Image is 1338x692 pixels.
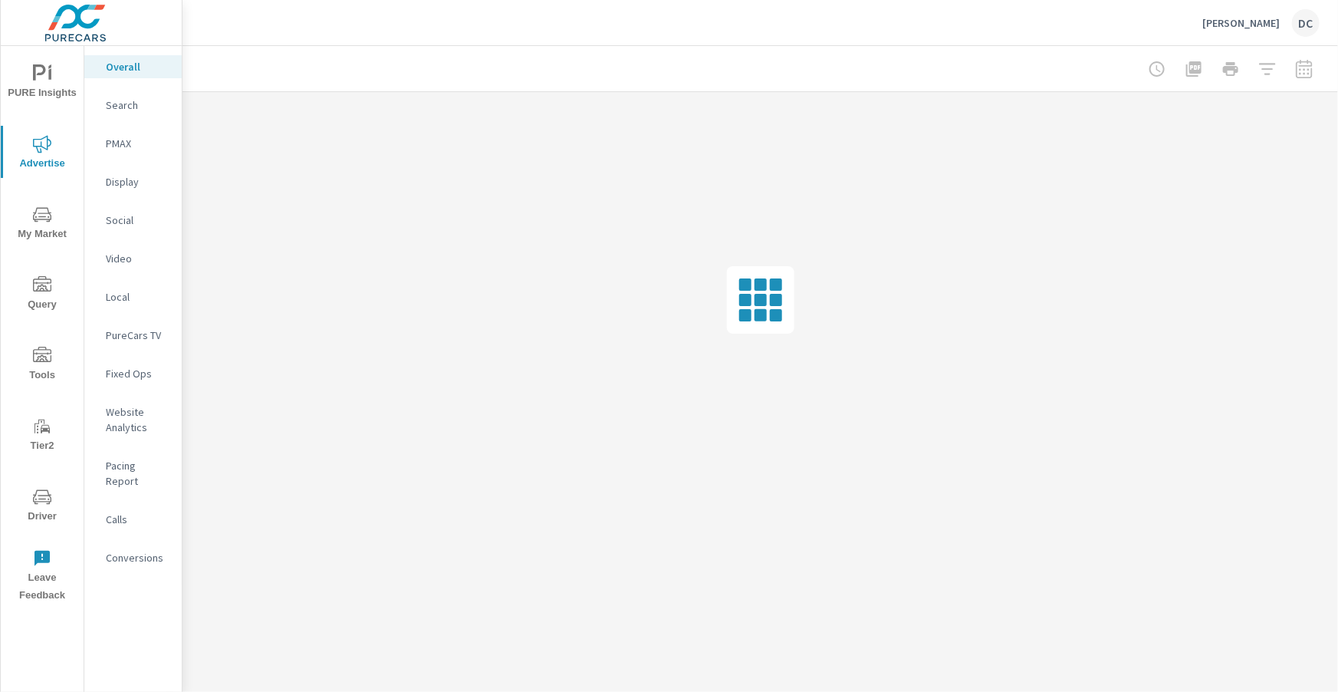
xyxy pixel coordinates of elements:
div: Pacing Report [84,454,182,493]
p: Search [106,97,169,113]
span: Driver [5,488,79,526]
div: PureCars TV [84,324,182,347]
div: Fixed Ops [84,362,182,385]
span: Leave Feedback [5,549,79,605]
div: Calls [84,508,182,531]
span: My Market [5,206,79,243]
span: Query [5,276,79,314]
div: nav menu [1,46,84,611]
div: Website Analytics [84,400,182,439]
p: PMAX [106,136,169,151]
div: Overall [84,55,182,78]
p: Fixed Ops [106,366,169,381]
span: Tools [5,347,79,384]
div: Local [84,285,182,308]
p: Social [106,213,169,228]
p: Display [106,174,169,189]
span: Tier2 [5,417,79,455]
div: Conversions [84,546,182,569]
p: Video [106,251,169,266]
span: PURE Insights [5,64,79,102]
p: [PERSON_NAME] [1202,16,1280,30]
div: Display [84,170,182,193]
p: Website Analytics [106,404,169,435]
div: Search [84,94,182,117]
p: PureCars TV [106,328,169,343]
p: Calls [106,512,169,527]
p: Pacing Report [106,458,169,489]
p: Overall [106,59,169,74]
div: PMAX [84,132,182,155]
p: Conversions [106,550,169,565]
p: Local [106,289,169,305]
div: Video [84,247,182,270]
div: Social [84,209,182,232]
div: DC [1292,9,1320,37]
span: Advertise [5,135,79,173]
